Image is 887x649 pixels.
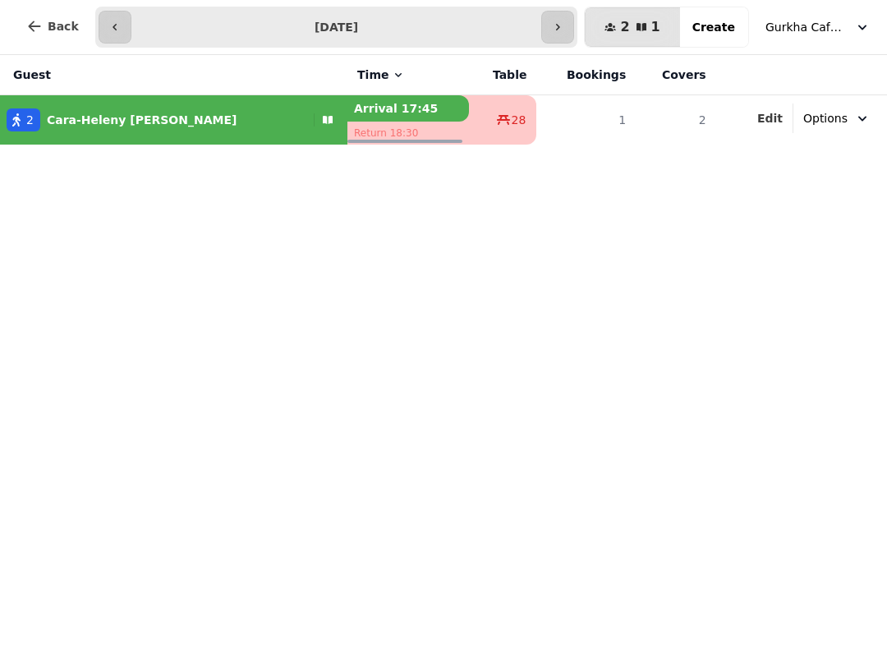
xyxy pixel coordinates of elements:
button: Edit [757,110,783,127]
span: Edit [757,113,783,124]
span: Time [357,67,388,83]
button: Gurkha Cafe & Restauarant [756,12,880,42]
th: Bookings [536,55,636,95]
span: 1 [651,21,660,34]
p: Return 18:30 [347,122,469,145]
span: 2 [26,112,34,128]
td: 2 [636,95,715,145]
span: 2 [620,21,629,34]
button: 21 [585,7,679,47]
span: Gurkha Cafe & Restauarant [765,19,848,35]
th: Table [469,55,536,95]
p: Arrival 17:45 [347,95,469,122]
button: Back [13,7,92,46]
span: Create [692,21,735,33]
th: Covers [636,55,715,95]
span: Back [48,21,79,32]
span: 28 [512,112,526,128]
span: Options [803,110,848,127]
button: Time [357,67,405,83]
td: 1 [536,95,636,145]
p: Cara-Heleny [PERSON_NAME] [47,112,237,128]
button: Options [793,104,880,133]
button: Create [679,7,748,47]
